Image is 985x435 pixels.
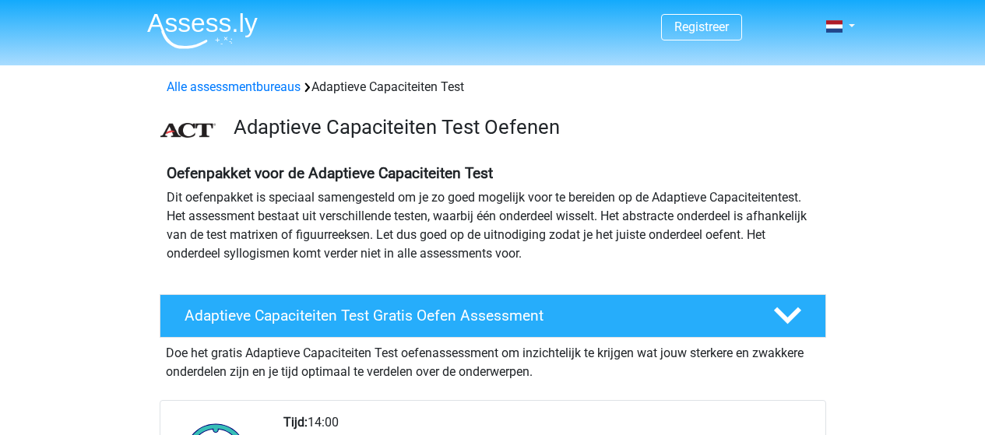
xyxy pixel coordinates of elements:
div: Doe het gratis Adaptieve Capaciteiten Test oefenassessment om inzichtelijk te krijgen wat jouw st... [160,338,826,381]
b: Tijd: [283,415,308,430]
img: ACT [160,123,216,138]
b: Oefenpakket voor de Adaptieve Capaciteiten Test [167,164,493,182]
h3: Adaptieve Capaciteiten Test Oefenen [234,115,814,139]
h4: Adaptieve Capaciteiten Test Gratis Oefen Assessment [185,307,748,324]
img: Assessly [147,12,258,49]
p: Dit oefenpakket is speciaal samengesteld om je zo goed mogelijk voor te bereiden op de Adaptieve ... [167,188,819,263]
a: Adaptieve Capaciteiten Test Gratis Oefen Assessment [153,294,832,338]
a: Registreer [674,19,729,34]
a: Alle assessmentbureaus [167,79,301,94]
div: Adaptieve Capaciteiten Test [160,78,825,96]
